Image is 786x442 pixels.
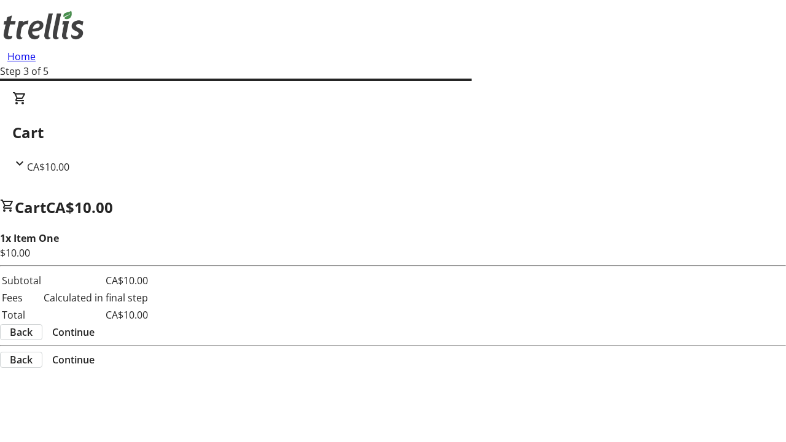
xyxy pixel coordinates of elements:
span: Cart [15,197,46,217]
td: CA$10.00 [43,307,149,323]
button: Continue [42,325,104,339]
span: Continue [52,325,95,339]
td: Calculated in final step [43,290,149,306]
span: CA$10.00 [27,160,69,174]
span: Back [10,352,33,367]
span: Back [10,325,33,339]
td: Fees [1,290,42,306]
td: Total [1,307,42,323]
td: CA$10.00 [43,273,149,289]
span: CA$10.00 [46,197,113,217]
span: Continue [52,352,95,367]
div: CartCA$10.00 [12,91,774,174]
h2: Cart [12,122,774,144]
button: Continue [42,352,104,367]
td: Subtotal [1,273,42,289]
